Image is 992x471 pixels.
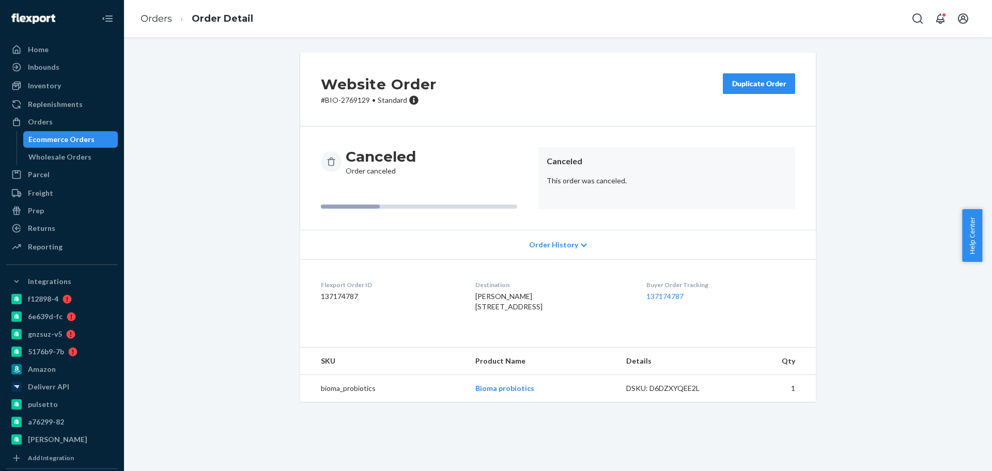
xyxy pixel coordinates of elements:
span: • [372,96,376,104]
button: Open notifications [930,8,951,29]
th: Product Name [467,348,617,375]
p: # BIO-2769129 [321,95,437,105]
td: bioma_probiotics [300,375,467,402]
span: Order History [529,240,578,250]
a: Inbounds [6,59,118,75]
a: f12898-4 [6,291,118,307]
a: Reporting [6,239,118,255]
div: Amazon [28,364,56,374]
a: Order Detail [192,13,253,24]
dt: Flexport Order ID [321,280,459,289]
div: Inbounds [28,62,59,72]
div: Duplicate Order [732,78,786,89]
div: f12898-4 [28,294,58,304]
div: Returns [28,223,55,233]
a: 6e639d-fc [6,308,118,325]
div: DSKU: D6DZXYQEE2L [626,383,723,394]
a: Deliverr API [6,379,118,395]
h3: Canceled [346,147,416,166]
a: Home [6,41,118,58]
a: Returns [6,220,118,237]
dt: Destination [475,280,629,289]
a: Add Integration [6,452,118,464]
button: Help Center [962,209,982,262]
div: Orders [28,117,53,127]
a: 5176b9-7b [6,343,118,360]
a: 137174787 [646,292,684,301]
a: Inventory [6,77,118,94]
div: pulsetto [28,399,58,410]
div: Ecommerce Orders [28,134,95,145]
div: Reporting [28,242,63,252]
div: Replenishments [28,99,83,109]
div: gnzsuz-v5 [28,329,62,339]
a: Prep [6,202,118,219]
div: Freight [28,188,53,198]
span: [PERSON_NAME] [STREET_ADDRESS] [475,292,542,311]
dd: 137174787 [321,291,459,302]
button: Duplicate Order [723,73,795,94]
div: Integrations [28,276,71,287]
header: Canceled [547,155,787,167]
a: Wholesale Orders [23,149,118,165]
div: a76299-82 [28,417,64,427]
a: Bioma probiotics [475,384,534,392]
a: [PERSON_NAME] [6,431,118,448]
a: Replenishments [6,96,118,113]
a: a76299-82 [6,414,118,430]
div: Home [28,44,49,55]
div: Parcel [28,169,50,180]
button: Open account menu [953,8,973,29]
dt: Buyer Order Tracking [646,280,795,289]
div: Prep [28,206,44,216]
a: pulsetto [6,396,118,413]
button: Integrations [6,273,118,290]
th: Details [618,348,732,375]
div: [PERSON_NAME] [28,434,87,445]
div: 5176b9-7b [28,347,64,357]
div: 6e639d-fc [28,311,63,322]
span: Standard [378,96,407,104]
th: SKU [300,348,467,375]
a: Orders [141,13,172,24]
a: Parcel [6,166,118,183]
td: 1 [731,375,816,402]
button: Close Navigation [97,8,118,29]
a: Freight [6,185,118,201]
div: Inventory [28,81,61,91]
a: Ecommerce Orders [23,131,118,148]
div: Add Integration [28,453,74,462]
th: Qty [731,348,816,375]
h2: Website Order [321,73,437,95]
a: Orders [6,114,118,130]
button: Open Search Box [907,8,928,29]
div: Order canceled [346,147,416,176]
a: gnzsuz-v5 [6,326,118,342]
img: Flexport logo [11,13,55,24]
p: This order was canceled. [547,176,787,186]
a: Amazon [6,361,118,378]
div: Wholesale Orders [28,152,91,162]
div: Deliverr API [28,382,69,392]
ol: breadcrumbs [132,4,261,34]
